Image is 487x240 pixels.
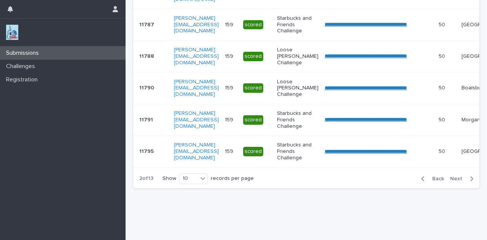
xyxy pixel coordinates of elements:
[225,52,235,60] p: 159
[439,147,447,155] p: 50
[6,25,18,40] img: jxsLJbdS1eYBI7rVAS4p
[174,16,219,34] a: [PERSON_NAME][EMAIL_ADDRESS][DOMAIN_NAME]
[277,142,318,161] p: Starbucks and Friends Challenge
[225,115,235,123] p: 159
[162,175,176,182] p: Show
[139,20,156,28] p: 11787
[439,83,447,91] p: 50
[428,176,444,181] span: Back
[243,115,263,125] div: scored
[277,79,318,98] p: Loose [PERSON_NAME] Challenge
[133,169,159,188] p: 2 of 13
[277,47,318,66] p: Loose [PERSON_NAME] Challenge
[277,15,318,34] p: Starbucks and Friends Challenge
[447,175,479,182] button: Next
[174,111,219,129] a: [PERSON_NAME][EMAIL_ADDRESS][DOMAIN_NAME]
[139,52,156,60] p: 11788
[225,147,235,155] p: 159
[439,52,447,60] p: 50
[450,176,467,181] span: Next
[174,79,219,97] a: [PERSON_NAME][EMAIL_ADDRESS][DOMAIN_NAME]
[277,110,318,129] p: Starbucks and Friends Challenge
[439,115,447,123] p: 50
[243,83,263,93] div: scored
[174,142,219,161] a: [PERSON_NAME][EMAIL_ADDRESS][DOMAIN_NAME]
[139,115,154,123] p: 11791
[139,83,156,91] p: 11790
[243,20,263,30] div: scored
[3,49,45,57] p: Submissions
[225,20,235,28] p: 159
[3,63,41,70] p: Challenges
[211,175,254,182] p: records per page
[243,147,263,156] div: scored
[180,175,198,183] div: 10
[139,147,155,155] p: 11795
[243,52,263,61] div: scored
[415,175,447,182] button: Back
[174,47,219,65] a: [PERSON_NAME][EMAIL_ADDRESS][DOMAIN_NAME]
[225,83,235,91] p: 159
[3,76,44,83] p: Registration
[439,20,447,28] p: 50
